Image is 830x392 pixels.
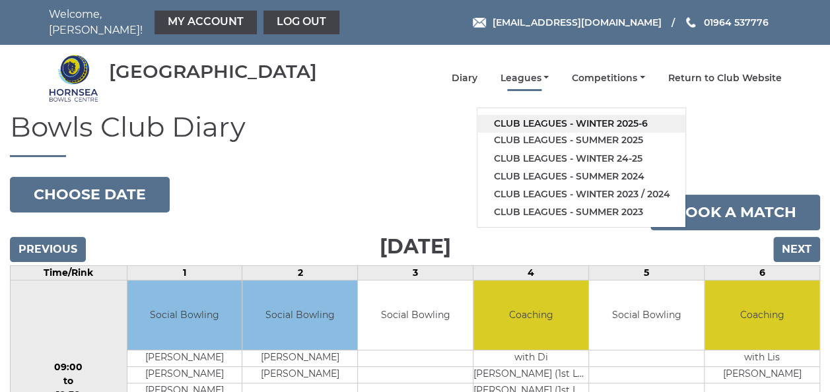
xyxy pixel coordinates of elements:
td: Coaching [473,280,588,350]
input: Next [773,237,820,262]
td: [PERSON_NAME] [127,366,242,383]
a: Diary [451,72,477,84]
td: with Di [473,350,588,366]
td: with Lis [705,350,819,366]
a: Club leagues - Summer 2024 [477,168,685,185]
td: 4 [473,266,589,280]
td: 5 [589,266,705,280]
span: [EMAIL_ADDRESS][DOMAIN_NAME] [492,16,661,28]
td: 1 [127,266,242,280]
h1: Bowls Club Diary [10,112,820,157]
td: Coaching [705,280,819,350]
td: [PERSON_NAME] [705,366,819,383]
td: 2 [242,266,358,280]
ul: Leagues [477,108,686,228]
img: Phone us [686,17,695,28]
button: Choose date [10,177,170,212]
td: Social Bowling [358,280,473,350]
a: Competitions [572,72,645,84]
td: Social Bowling [589,280,704,350]
a: My Account [155,11,257,34]
a: Club leagues - Summer 2023 [477,203,685,221]
span: 01964 537776 [703,16,768,28]
a: Club leagues - Winter 2025-6 [477,115,685,133]
a: Phone us 01964 537776 [684,15,768,30]
img: Hornsea Bowls Centre [49,53,98,103]
td: [PERSON_NAME] [242,366,357,383]
a: Club leagues - Winter 24-25 [477,150,685,168]
a: Email [EMAIL_ADDRESS][DOMAIN_NAME] [473,15,661,30]
nav: Welcome, [PERSON_NAME]! [49,7,343,38]
td: Social Bowling [242,280,357,350]
td: 3 [358,266,473,280]
td: [PERSON_NAME] (1st Lesson) [473,366,588,383]
td: Time/Rink [11,266,127,280]
td: [PERSON_NAME] [127,350,242,366]
a: Book a match [650,195,820,230]
a: Return to Club Website [668,72,782,84]
div: [GEOGRAPHIC_DATA] [109,61,317,82]
a: Club leagues - Winter 2023 / 2024 [477,185,685,203]
a: Log out [263,11,339,34]
a: Leagues [500,72,549,84]
td: [PERSON_NAME] [242,350,357,366]
input: Previous [10,237,86,262]
td: 6 [705,266,820,280]
td: Social Bowling [127,280,242,350]
img: Email [473,18,486,28]
a: Club leagues - Summer 2025 [477,131,685,149]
